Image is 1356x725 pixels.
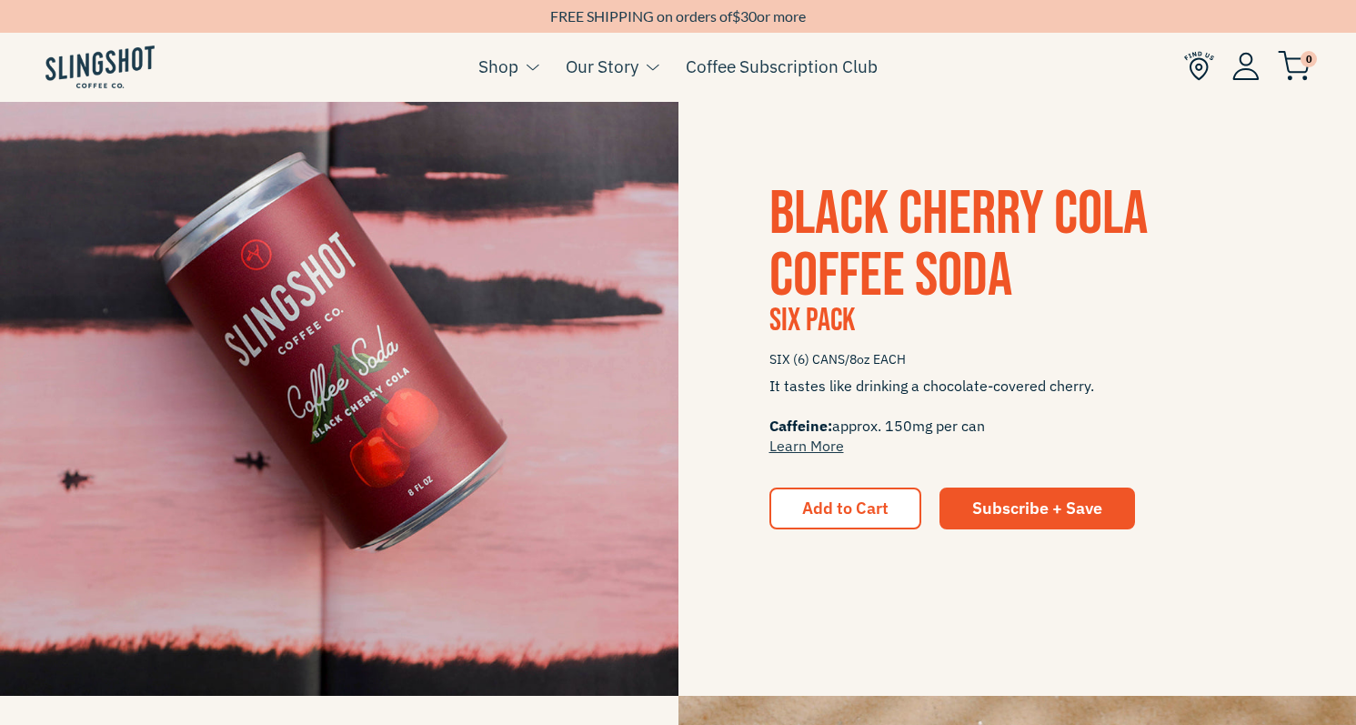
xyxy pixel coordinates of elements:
span: Add to Cart [802,498,889,519]
img: Find Us [1184,51,1214,81]
button: Add to Cart [769,488,921,529]
img: Account [1232,52,1260,80]
span: $ [732,7,740,25]
a: Black Cherry ColaCoffee Soda [769,177,1148,313]
a: Learn More [769,437,844,455]
img: cart [1278,51,1311,81]
span: Subscribe + Save [972,498,1102,519]
span: Caffeine: [769,417,832,435]
span: Six Pack [769,301,855,340]
span: 30 [740,7,757,25]
span: SIX (6) CANS/8oz EACH [769,344,1266,376]
a: Subscribe + Save [939,488,1135,529]
a: 0 [1278,55,1311,77]
span: It tastes like drinking a chocolate-covered cherry. approx. 150mg per can [769,376,1266,456]
a: Coffee Subscription Club [686,53,878,80]
span: Black Cherry Cola Coffee Soda [769,177,1148,313]
span: 0 [1301,51,1317,67]
a: Shop [478,53,518,80]
a: Our Story [566,53,638,80]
